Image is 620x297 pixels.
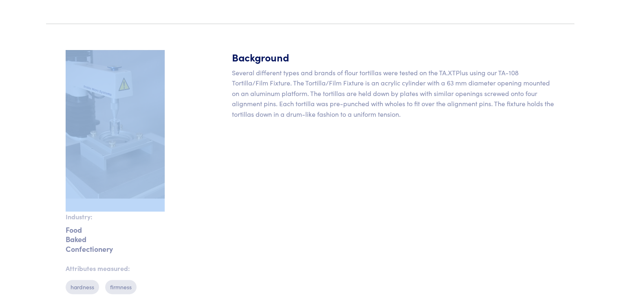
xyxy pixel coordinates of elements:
p: Baked [66,238,181,240]
p: hardness [66,280,99,294]
p: Industry: [66,212,181,222]
p: Confectionery [66,247,181,250]
p: Several different types and brands of flour tortillas were tested on the TA.XTPlus using our TA-1... [232,68,555,120]
h5: Background [232,50,555,64]
p: Attributes measured: [66,263,181,274]
p: Food [66,228,181,231]
p: firmness [105,280,137,294]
